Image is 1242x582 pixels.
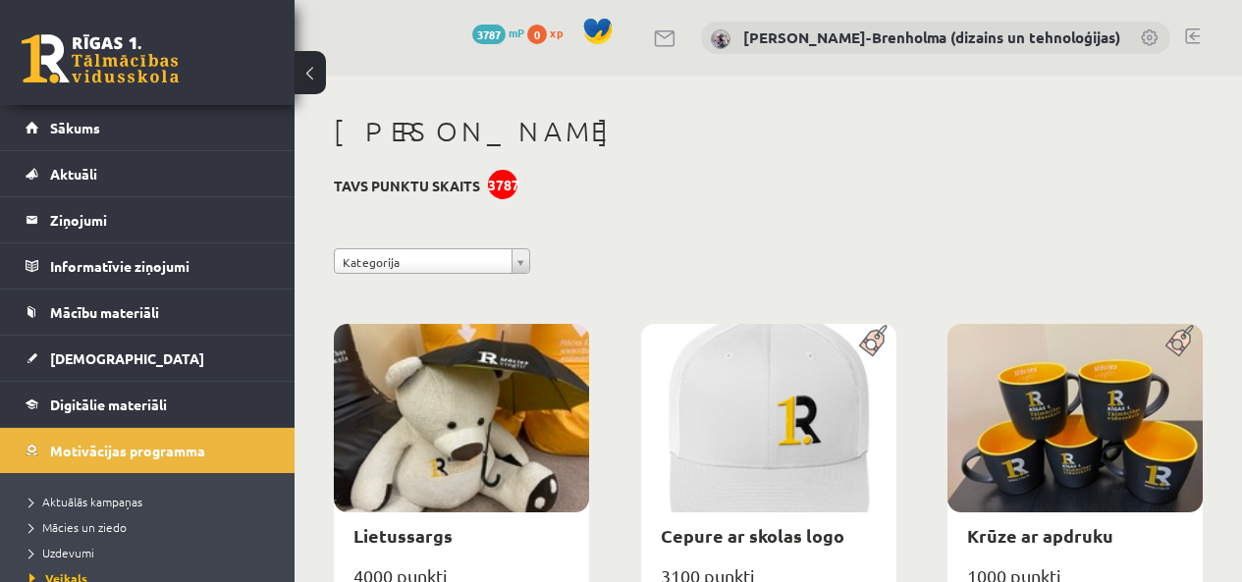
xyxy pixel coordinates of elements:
a: 3787 mP [472,25,524,40]
a: Mācību materiāli [26,290,270,335]
legend: Ziņojumi [50,197,270,242]
a: Aktuālās kampaņas [29,493,275,510]
a: Informatīvie ziņojumi [26,243,270,289]
h3: Tavs punktu skaits [334,178,480,194]
a: Krūze ar apdruku [967,524,1113,547]
span: xp [550,25,563,40]
h1: [PERSON_NAME] [334,115,1203,148]
a: [PERSON_NAME]-Brenholma (dizains un tehnoloģijas) [743,27,1120,47]
a: Kategorija [334,248,530,274]
span: Uzdevumi [29,545,94,560]
a: Sākums [26,105,270,150]
span: Aktuāli [50,165,97,183]
a: Mācies un ziedo [29,518,275,536]
a: Digitālie materiāli [26,382,270,427]
a: 0 xp [527,25,572,40]
a: Cepure ar skolas logo [661,524,844,547]
a: Uzdevumi [29,544,275,561]
a: Ziņojumi [26,197,270,242]
span: [DEMOGRAPHIC_DATA] [50,349,204,367]
a: [DEMOGRAPHIC_DATA] [26,336,270,381]
a: Lietussargs [353,524,453,547]
span: Digitālie materiāli [50,396,167,413]
span: Kategorija [343,249,504,275]
img: Ilze Erba-Brenholma (dizains un tehnoloģijas) [711,29,730,49]
span: Motivācijas programma [50,442,205,459]
span: Aktuālās kampaņas [29,494,142,509]
a: Rīgas 1. Tālmācības vidusskola [22,34,179,83]
span: mP [509,25,524,40]
img: Populāra prece [1159,324,1203,357]
span: Sākums [50,119,100,136]
div: 3787 [488,170,517,199]
img: Populāra prece [852,324,896,357]
legend: Informatīvie ziņojumi [50,243,270,289]
span: Mācies un ziedo [29,519,127,535]
span: 3787 [472,25,506,44]
span: Mācību materiāli [50,303,159,321]
span: 0 [527,25,547,44]
a: Motivācijas programma [26,428,270,473]
a: Aktuāli [26,151,270,196]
